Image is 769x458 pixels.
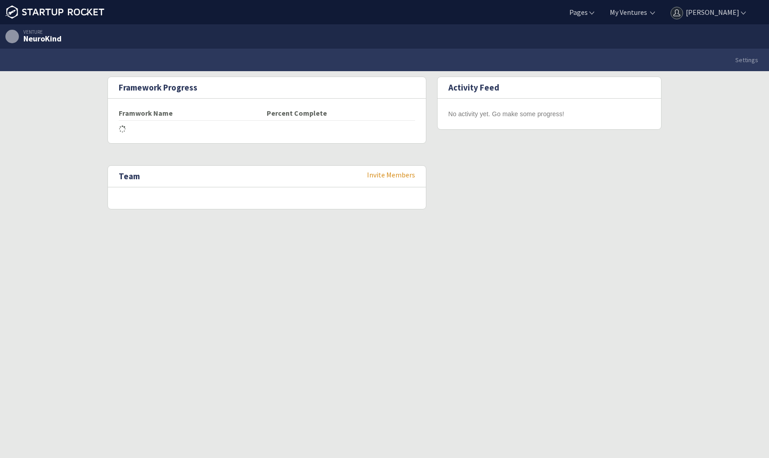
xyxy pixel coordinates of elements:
[448,82,499,93] h2: Activity Feed
[568,7,596,17] a: Pages
[5,30,62,43] a: Venture NeuroKind
[724,49,769,71] a: Settings
[5,30,62,35] div: Venture
[119,171,140,181] h2: Team
[23,35,62,43] div: NeuroKind
[448,109,650,118] p: No activity yet. Go make some progress!
[367,170,415,179] a: Invite Members
[608,7,647,17] a: My Ventures
[119,109,173,118] strong: Framwork Name
[119,82,197,93] h2: Framework Progress
[669,7,747,17] a: [PERSON_NAME]
[267,109,327,118] strong: Percent Complete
